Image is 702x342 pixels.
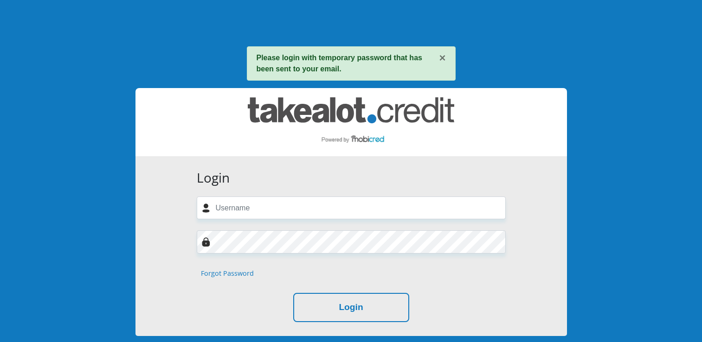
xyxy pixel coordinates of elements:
strong: Please login with temporary password that has been sent to your email. [257,54,422,73]
a: Forgot Password [201,268,254,279]
input: Username [197,196,506,219]
button: × [439,52,445,63]
button: Login [293,293,409,322]
h3: Login [197,170,506,186]
img: takealot_credit logo [248,97,454,147]
img: Image [201,237,211,247]
img: user-icon image [201,203,211,213]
